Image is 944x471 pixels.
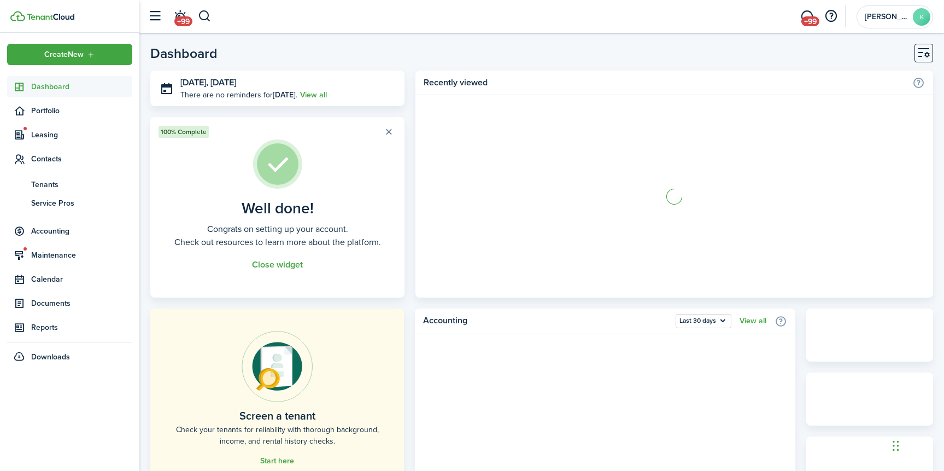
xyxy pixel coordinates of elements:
span: Maintenance [31,249,132,261]
span: Kaitlyn [865,13,908,21]
iframe: Chat Widget [889,418,944,471]
button: Open sidebar [144,6,165,27]
well-done-description: Congrats on setting up your account. Check out resources to learn more about the platform. [174,223,381,249]
button: Search [198,7,212,26]
span: Create New [44,51,84,59]
b: [DATE] [273,89,296,101]
home-widget-title: Recently viewed [424,76,907,89]
home-placeholder-title: Screen a tenant [239,408,315,424]
a: Start here [260,457,294,466]
header-page-title: Dashboard [150,46,218,60]
a: Messaging [796,3,817,31]
span: Documents [31,298,132,309]
img: TenantCloud [10,11,25,21]
span: Service Pros [31,197,132,209]
avatar-text: K [913,8,930,26]
div: Drag [893,429,899,462]
button: Open menu [7,44,132,65]
p: There are no reminders for . [180,89,297,101]
span: +99 [174,16,192,26]
img: TenantCloud [27,14,74,20]
home-widget-title: Accounting [423,314,670,328]
a: Reports [7,317,132,338]
span: Portfolio [31,105,132,117]
button: Customise [914,44,933,62]
span: Downloads [31,351,70,363]
span: Contacts [31,153,132,165]
span: Calendar [31,274,132,285]
span: Leasing [31,129,132,141]
a: Notifications [169,3,190,31]
button: Open resource center [822,7,840,26]
span: Dashboard [31,81,132,92]
span: +99 [801,16,819,26]
well-done-title: Well done! [242,200,314,217]
a: Service Pros [7,194,132,212]
a: View all [740,317,766,325]
img: Online payments [242,331,313,402]
home-placeholder-description: Check your tenants for reliability with thorough background, income, and rental history checks. [175,424,379,447]
button: Close [381,124,396,139]
a: View all [300,89,327,101]
span: Reports [31,322,132,333]
button: Close widget [252,260,303,270]
button: Last 30 days [676,314,731,328]
span: Tenants [31,179,132,190]
a: Tenants [7,175,132,194]
h3: [DATE], [DATE] [180,76,396,90]
button: Open menu [676,314,731,328]
span: 100% Complete [161,127,207,137]
img: Loading [665,187,684,206]
span: Accounting [31,225,132,237]
a: Dashboard [7,76,132,97]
